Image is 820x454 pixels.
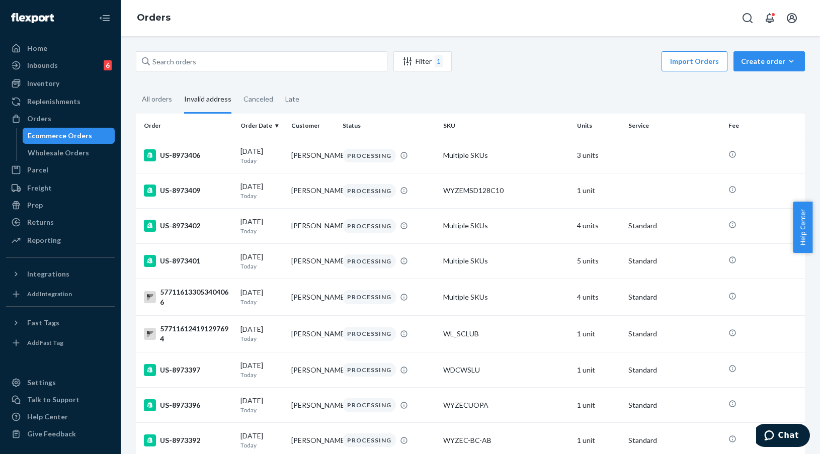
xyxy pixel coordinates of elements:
[6,266,115,282] button: Integrations
[144,220,232,232] div: US-8973402
[27,183,52,193] div: Freight
[28,131,92,141] div: Ecommerce Orders
[285,86,299,112] div: Late
[733,51,805,71] button: Create order
[760,8,780,28] button: Open notifications
[343,149,396,162] div: PROCESSING
[443,329,569,339] div: WL_SCLUB
[439,138,573,173] td: Multiple SKUs
[27,269,69,279] div: Integrations
[27,235,61,245] div: Reporting
[6,40,115,56] a: Home
[144,399,232,411] div: US-8973396
[240,252,284,270] div: [DATE]
[27,318,59,328] div: Fast Tags
[724,114,805,138] th: Fee
[628,256,721,266] p: Standard
[287,173,339,208] td: [PERSON_NAME]
[343,327,396,340] div: PROCESSING
[741,56,797,66] div: Create order
[343,184,396,198] div: PROCESSING
[6,180,115,196] a: Freight
[573,352,624,388] td: 1 unit
[95,8,115,28] button: Close Navigation
[6,232,115,248] a: Reporting
[443,186,569,196] div: WYZEMSD128C10
[573,138,624,173] td: 3 units
[28,148,89,158] div: Wholesale Orders
[782,8,802,28] button: Open account menu
[756,424,810,449] iframe: Opens a widget where you can chat to one of our agents
[23,128,115,144] a: Ecommerce Orders
[6,335,115,351] a: Add Fast Tag
[573,316,624,352] td: 1 unit
[6,426,115,442] button: Give Feedback
[624,114,725,138] th: Service
[240,227,284,235] p: Today
[343,290,396,304] div: PROCESSING
[343,254,396,268] div: PROCESSING
[287,243,339,279] td: [PERSON_NAME]
[240,146,284,165] div: [DATE]
[27,290,72,298] div: Add Integration
[628,221,721,231] p: Standard
[27,114,51,124] div: Orders
[287,138,339,173] td: [PERSON_NAME]
[287,316,339,352] td: [PERSON_NAME]
[6,315,115,331] button: Fast Tags
[573,173,624,208] td: 1 unit
[628,400,721,410] p: Standard
[628,435,721,445] p: Standard
[240,396,284,414] div: [DATE]
[343,219,396,233] div: PROCESSING
[628,365,721,375] p: Standard
[27,165,48,175] div: Parcel
[104,60,112,70] div: 6
[435,55,443,67] div: 1
[240,441,284,449] p: Today
[6,162,115,178] a: Parcel
[443,400,569,410] div: WYZECUOPA
[6,75,115,92] a: Inventory
[27,200,43,210] div: Prep
[628,329,721,339] p: Standard
[27,78,59,88] div: Inventory
[240,181,284,200] div: [DATE]
[240,324,284,343] div: [DATE]
[6,392,115,408] button: Talk to Support
[573,114,624,138] th: Units
[6,375,115,391] a: Settings
[793,202,812,253] button: Help Center
[343,433,396,447] div: PROCESSING
[6,111,115,127] a: Orders
[343,398,396,412] div: PROCESSING
[443,435,569,445] div: WYZEC-BC-AB
[240,406,284,414] p: Today
[287,279,339,316] td: [PERSON_NAME]
[27,97,80,107] div: Replenishments
[6,286,115,302] a: Add Integration
[439,279,573,316] td: Multiple SKUs
[240,360,284,379] div: [DATE]
[137,12,171,23] a: Orders
[144,255,232,267] div: US-8973401
[439,114,573,138] th: SKU
[443,365,569,375] div: WDCWSLU
[6,94,115,110] a: Replenishments
[573,243,624,279] td: 5 units
[662,51,727,71] button: Import Orders
[6,57,115,73] a: Inbounds6
[737,8,758,28] button: Open Search Box
[287,208,339,243] td: [PERSON_NAME]
[27,43,47,53] div: Home
[240,217,284,235] div: [DATE]
[11,13,54,23] img: Flexport logo
[27,217,54,227] div: Returns
[6,409,115,425] a: Help Center
[144,149,232,161] div: US-8973406
[240,262,284,270] p: Today
[144,364,232,376] div: US-8973397
[6,197,115,213] a: Prep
